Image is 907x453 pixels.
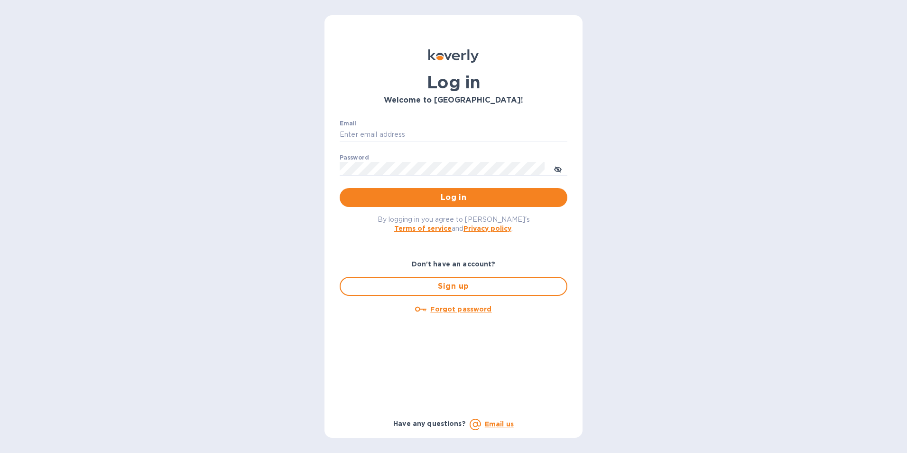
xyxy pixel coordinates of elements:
[340,121,356,126] label: Email
[340,155,369,160] label: Password
[348,281,559,292] span: Sign up
[340,72,567,92] h1: Log in
[340,96,567,105] h3: Welcome to [GEOGRAPHIC_DATA]!
[430,305,491,313] u: Forgot password
[394,225,452,232] a: Terms of service
[340,128,567,142] input: Enter email address
[463,225,511,232] a: Privacy policy
[428,49,479,63] img: Koverly
[548,159,567,178] button: toggle password visibility
[393,420,466,427] b: Have any questions?
[347,192,560,203] span: Log in
[412,260,496,268] b: Don't have an account?
[485,420,514,428] a: Email us
[340,277,567,296] button: Sign up
[340,188,567,207] button: Log in
[378,216,530,232] span: By logging in you agree to [PERSON_NAME]'s and .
